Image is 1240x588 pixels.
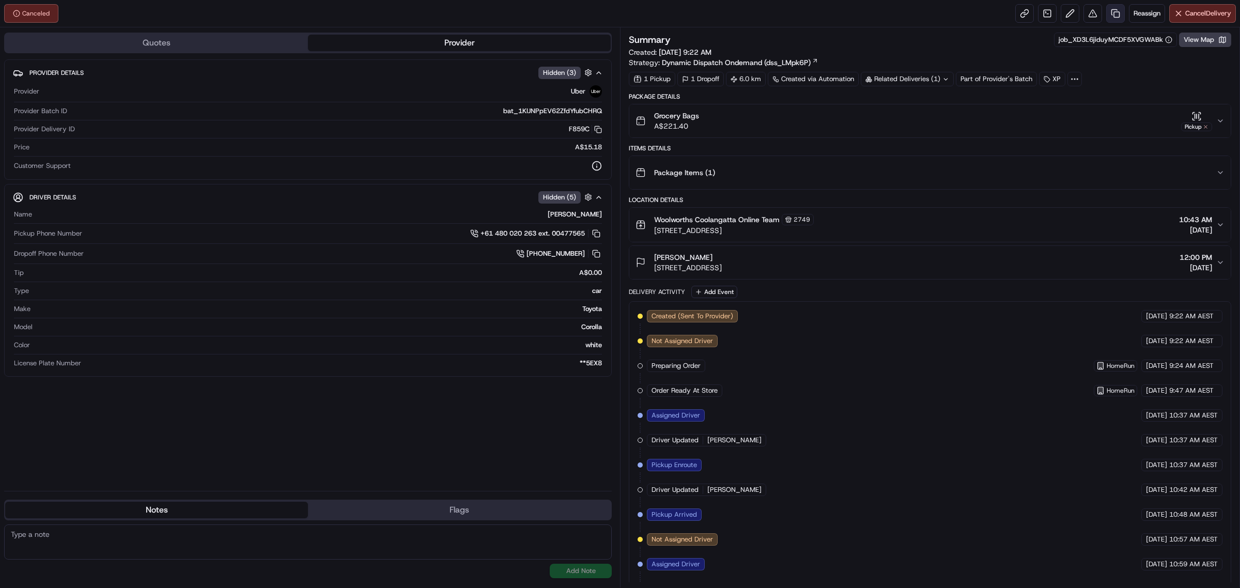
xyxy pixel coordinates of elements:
[37,322,602,332] div: Corolla
[654,214,780,225] span: Woolworths Coolangatta Online Team
[652,535,713,544] span: Not Assigned Driver
[662,57,811,68] span: Dynamic Dispatch Ondemand (dss_LMpk6P)
[1169,336,1214,346] span: 9:22 AM AEST
[691,286,737,298] button: Add Event
[652,386,718,395] span: Order Ready At Store
[176,102,188,114] button: Start new chat
[1181,111,1212,131] button: Pickup
[14,106,67,116] span: Provider Batch ID
[516,248,602,259] a: [PHONE_NUMBER]
[1146,312,1167,321] span: [DATE]
[1169,386,1214,395] span: 9:47 AM AEST
[654,167,715,178] span: Package Items ( 1 )
[83,146,170,164] a: 💻API Documentation
[526,249,585,258] span: [PHONE_NUMBER]
[1169,411,1218,420] span: 10:37 AM AEST
[1169,312,1214,321] span: 9:22 AM AEST
[21,150,79,160] span: Knowledge Base
[652,560,700,569] span: Assigned Driver
[652,436,699,445] span: Driver Updated
[1180,262,1212,273] span: [DATE]
[629,246,1231,279] button: [PERSON_NAME][STREET_ADDRESS]12:00 PM[DATE]
[1169,485,1218,494] span: 10:42 AM AEST
[707,436,762,445] span: [PERSON_NAME]
[1179,214,1212,225] span: 10:43 AM
[1185,9,1231,18] span: Cancel Delivery
[794,215,810,224] span: 2749
[538,66,595,79] button: Hidden (3)
[629,104,1231,137] button: Grocery BagsA$221.40Pickup
[543,68,576,78] span: Hidden ( 3 )
[652,460,697,470] span: Pickup Enroute
[5,502,308,518] button: Notes
[29,69,84,77] span: Provider Details
[1134,9,1160,18] span: Reassign
[629,92,1231,101] div: Package Details
[652,312,733,321] span: Created (Sent To Provider)
[35,304,602,314] div: Toyota
[590,85,602,98] img: uber-new-logo.jpeg
[1146,436,1167,445] span: [DATE]
[654,262,722,273] span: [STREET_ADDRESS]
[14,125,75,134] span: Provider Delivery ID
[87,151,96,159] div: 💻
[652,411,700,420] span: Assigned Driver
[1179,33,1231,47] button: View Map
[35,109,131,117] div: We're available if you need us!
[14,161,71,171] span: Customer Support
[569,125,602,134] button: F859C
[1180,252,1212,262] span: 12:00 PM
[629,196,1231,204] div: Location Details
[654,252,712,262] span: [PERSON_NAME]
[1059,35,1172,44] button: job_XD3L6jiduyMCDF5XVGWABk
[1169,460,1218,470] span: 10:37 AM AEST
[543,193,576,202] span: Hidden ( 5 )
[14,304,30,314] span: Make
[1169,4,1236,23] button: CancelDelivery
[1146,361,1167,370] span: [DATE]
[629,288,685,296] div: Delivery Activity
[481,229,585,238] span: +61 480 020 263 ext. 00477565
[1146,560,1167,569] span: [DATE]
[13,64,603,81] button: Provider DetailsHidden (3)
[629,144,1231,152] div: Items Details
[5,35,308,51] button: Quotes
[1107,362,1135,370] span: HomeRun
[14,249,84,258] span: Dropoff Phone Number
[14,87,39,96] span: Provider
[861,72,954,86] div: Related Deliveries (1)
[470,228,602,239] a: +61 480 020 263 ext. 00477565
[6,146,83,164] a: 📗Knowledge Base
[14,268,24,277] span: Tip
[629,47,711,57] span: Created:
[103,175,125,183] span: Pylon
[575,143,602,152] span: A$15.18
[14,359,81,368] span: License Plate Number
[1169,535,1218,544] span: 10:57 AM AEST
[1146,411,1167,420] span: [DATE]
[27,67,171,78] input: Clear
[1146,336,1167,346] span: [DATE]
[14,210,32,219] span: Name
[571,87,585,96] span: Uber
[14,229,82,238] span: Pickup Phone Number
[28,268,602,277] div: A$0.00
[629,208,1231,242] button: Woolworths Coolangatta Online Team2749[STREET_ADDRESS]10:43 AM[DATE]
[1146,460,1167,470] span: [DATE]
[503,106,602,116] span: bat_1KIJNPpEV62ZfdYfubCHRQ
[1107,386,1135,395] span: HomeRun
[1039,72,1065,86] div: XP
[654,225,814,236] span: [STREET_ADDRESS]
[10,10,31,31] img: Nash
[10,151,19,159] div: 📗
[538,191,595,204] button: Hidden (5)
[1169,436,1218,445] span: 10:37 AM AEST
[73,175,125,183] a: Powered byPylon
[14,322,33,332] span: Model
[29,193,76,202] span: Driver Details
[1146,510,1167,519] span: [DATE]
[1129,4,1165,23] button: Reassign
